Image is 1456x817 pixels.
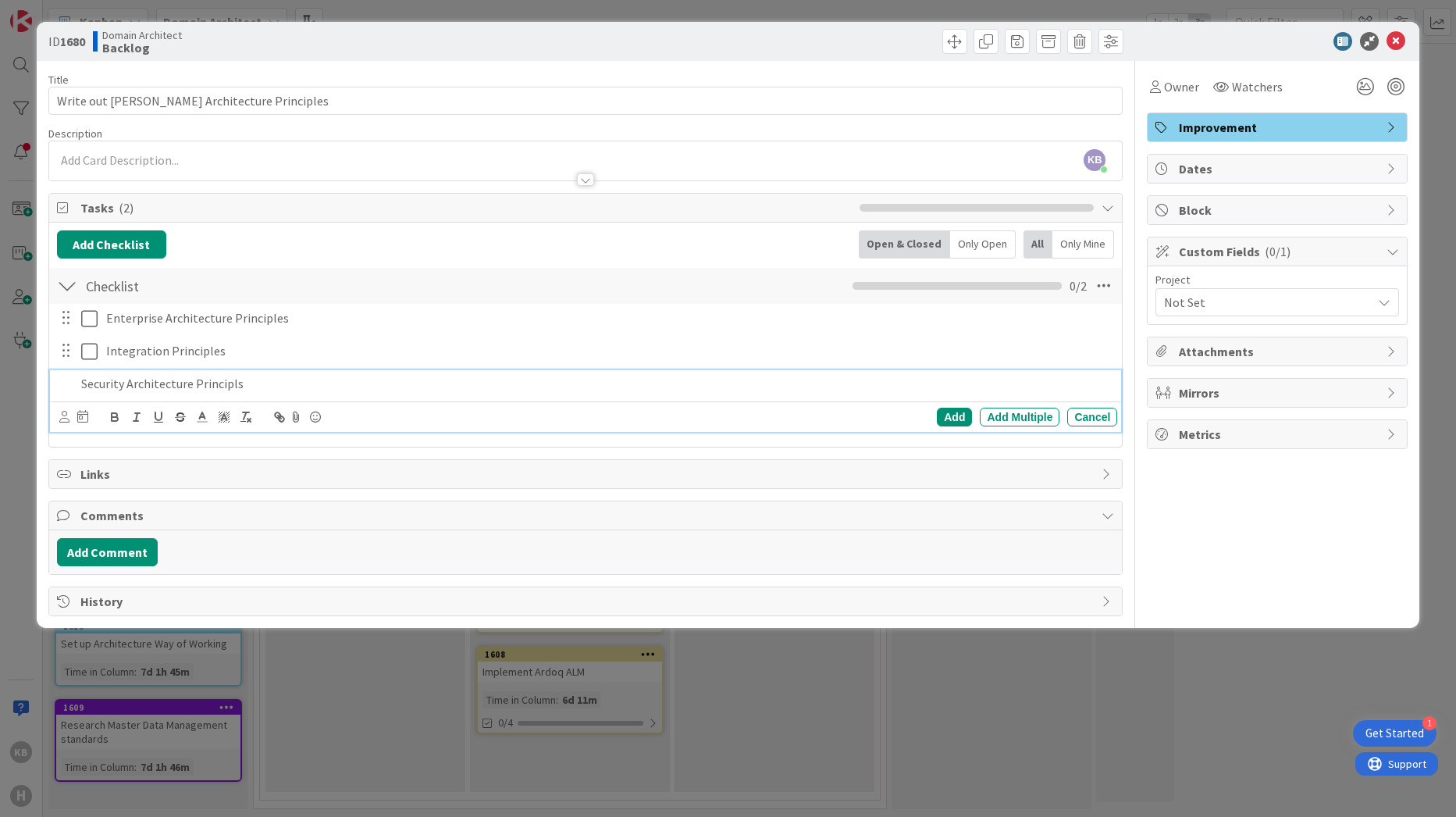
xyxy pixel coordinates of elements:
[1422,716,1436,730] div: 1
[106,309,1111,327] p: Enterprise Architecture Principles
[1067,408,1117,426] div: Cancel
[80,465,1095,483] span: Links
[1179,425,1379,444] span: Metrics
[80,272,432,300] input: Add Checklist...
[1232,77,1283,96] span: Watchers
[1164,291,1364,313] span: Not Set
[81,375,1112,393] p: Security Architecture Principls
[102,41,182,54] b: Backlog
[80,506,1095,525] span: Comments
[48,32,85,51] span: ID
[80,592,1095,611] span: History
[937,408,972,426] div: Add
[48,73,69,87] label: Title
[1164,77,1199,96] span: Owner
[1353,720,1436,747] div: Open Get Started checklist, remaining modules: 1
[33,2,71,21] span: Support
[1084,149,1105,171] span: KB
[1365,726,1424,741] div: Get Started
[57,230,166,259] button: Add Checklist
[106,342,1111,360] p: Integration Principles
[1179,118,1379,137] span: Improvement
[1070,276,1087,295] span: 0 / 2
[48,127,102,141] span: Description
[1179,384,1379,402] span: Mirrors
[80,198,853,217] span: Tasks
[950,230,1016,259] div: Only Open
[102,29,182,41] span: Domain Architect
[1023,230,1052,259] div: All
[1179,242,1379,261] span: Custom Fields
[980,408,1059,426] div: Add Multiple
[60,34,85,49] b: 1680
[1052,230,1114,259] div: Only Mine
[48,87,1123,115] input: type card name here...
[1265,244,1290,259] span: ( 0/1 )
[859,230,950,259] div: Open & Closed
[1179,342,1379,361] span: Attachments
[57,538,158,566] button: Add Comment
[1179,159,1379,178] span: Dates
[1155,274,1399,285] div: Project
[1179,201,1379,219] span: Block
[119,200,133,216] span: ( 2 )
